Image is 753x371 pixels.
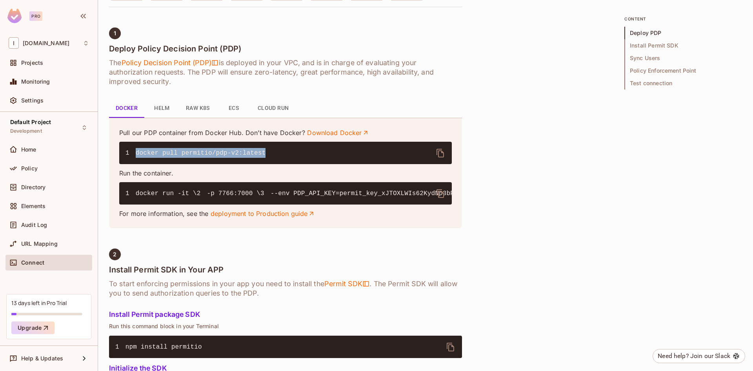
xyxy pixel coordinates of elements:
span: 3 [260,189,271,198]
span: 2 [113,251,116,258]
span: docker run -it \ [136,190,197,197]
button: delete [441,338,460,356]
h4: Install Permit SDK in Your APP [109,265,462,274]
button: Raw K8s [180,99,216,118]
span: Home [21,146,36,153]
span: Connect [21,260,44,266]
span: Install Permit SDK [624,39,742,52]
div: 13 days left in Pro Trial [11,299,67,307]
span: I [9,37,19,49]
button: Docker [109,99,144,118]
h4: Deploy Policy Decision Point (PDP) [109,44,462,53]
span: Policy [21,165,38,172]
span: 1 [125,189,136,198]
span: Development [10,128,42,134]
button: Cloud Run [251,99,295,118]
div: Pro [29,11,42,21]
button: Helm [144,99,180,118]
h5: Install Permit package SDK [109,311,462,318]
span: Sync Users [624,52,742,64]
img: SReyMgAAAABJRU5ErkJggg== [7,9,22,23]
span: Default Project [10,119,51,125]
span: Monitoring [21,79,50,85]
span: 1 [114,30,116,37]
p: For more information, see the [119,209,452,218]
span: Settings [21,97,44,104]
p: Run the container. [119,169,452,177]
p: content [624,16,742,22]
button: Upgrade [11,322,55,334]
div: Need help? Join our Slack [658,351,730,361]
span: Help & Updates [21,355,63,362]
span: 2 [197,189,207,198]
span: 1 [115,342,125,352]
span: npm install permitio [125,344,202,351]
span: docker pull permitio/pdp-v2:latest [136,150,266,157]
a: deployment to Production guide [211,209,315,218]
button: delete [431,184,450,203]
a: Download Docker [307,128,369,137]
span: Workspace: invent.sg [23,40,69,46]
p: Pull our PDP container from Docker Hub. Don’t have Docker? [119,128,452,137]
span: Test connection [624,77,742,90]
span: Audit Log [21,222,47,228]
span: 1 [125,148,136,158]
span: Directory [21,184,45,190]
button: ECS [216,99,251,118]
span: Policy Decision Point (PDP) [121,58,218,68]
span: Elements [21,203,45,209]
span: Projects [21,60,43,66]
h6: To start enforcing permissions in your app you need to install the . The Permit SDK will allow yo... [109,279,462,298]
h6: The is deployed in your VPC, and is in charge of evaluating your authorization requests. The PDP ... [109,58,462,86]
span: Permit SDK [324,279,370,289]
p: Run this command block in your Terminal [109,323,462,329]
button: delete [431,144,450,163]
span: Policy Enforcement Point [624,64,742,77]
span: URL Mapping [21,241,58,247]
span: Deploy PDP [624,27,742,39]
